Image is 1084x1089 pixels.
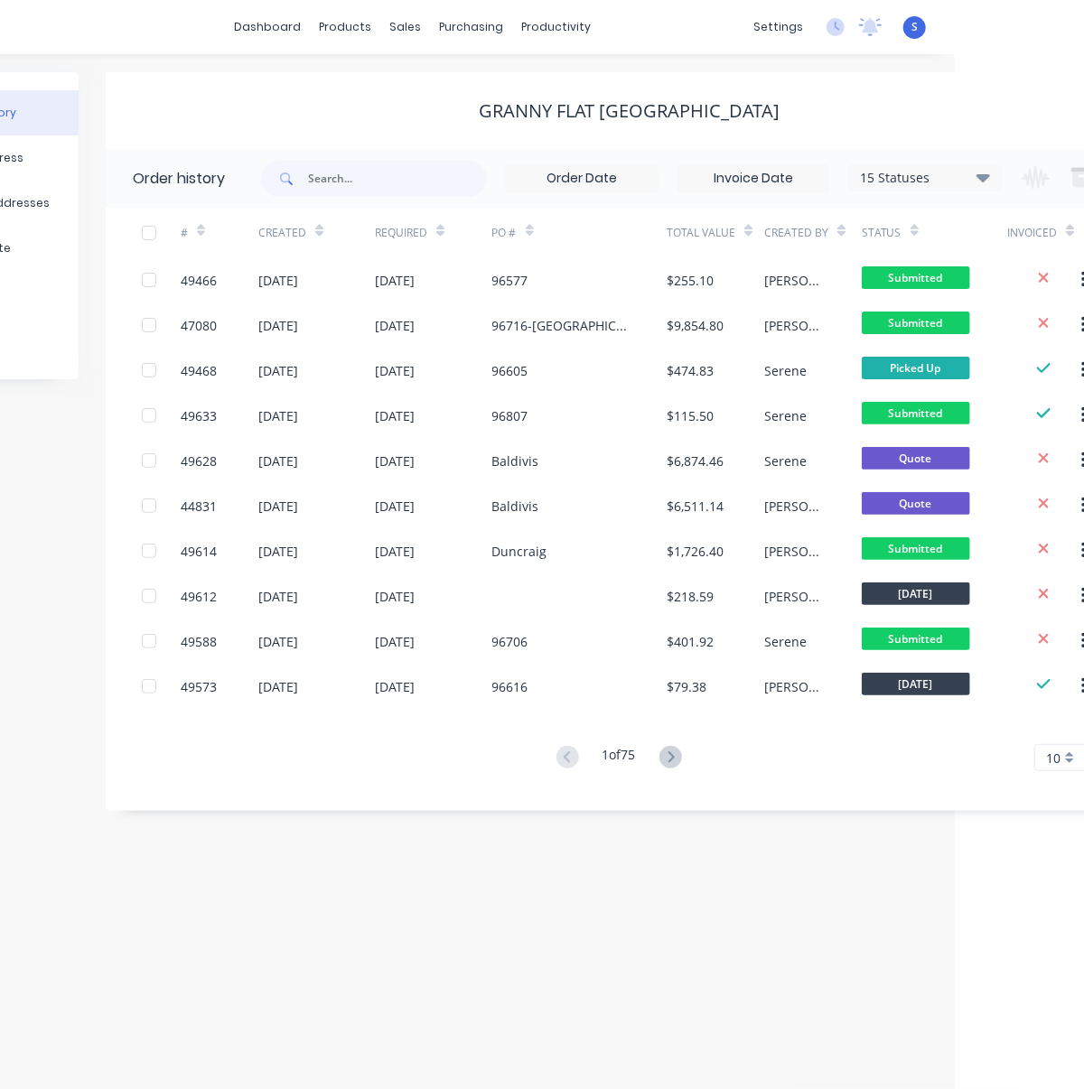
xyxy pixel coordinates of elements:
div: Invoiced [1007,225,1057,241]
div: Created By [764,225,828,241]
div: $6,874.46 [667,451,724,470]
div: Serene [764,451,807,470]
div: Required [375,208,491,257]
div: [DATE] [258,406,298,425]
div: 96577 [492,271,528,290]
span: Picked Up [862,357,970,379]
div: Order history [133,168,225,190]
div: # [181,208,258,257]
div: 96605 [492,361,528,380]
div: Total Value [667,225,735,241]
div: Status [862,225,902,241]
input: Search... [308,161,487,197]
span: Submitted [862,537,970,560]
span: Submitted [862,266,970,289]
div: Created [258,208,375,257]
div: [PERSON_NAME] [764,316,826,335]
div: Total Value [667,208,764,257]
div: $79.38 [667,677,706,696]
div: 96807 [492,406,528,425]
input: Order Date [506,165,658,192]
div: Created By [764,208,862,257]
div: [DATE] [375,677,415,696]
div: Serene [764,632,807,651]
div: $474.83 [667,361,714,380]
div: Baldivis [492,497,539,516]
div: 1 of 75 [603,745,636,771]
div: 49573 [181,677,217,696]
div: [DATE] [258,677,298,696]
div: settings [744,14,812,41]
div: Baldivis [492,451,539,470]
div: [PERSON_NAME] [764,271,826,290]
div: PO # [492,225,517,241]
div: [PERSON_NAME] [764,677,826,696]
div: Serene [764,406,807,425]
div: [DATE] [375,316,415,335]
span: [DATE] [862,582,970,605]
div: Status [862,208,1008,257]
span: [DATE] [862,673,970,695]
div: [DATE] [258,451,298,470]
div: [DATE] [258,316,298,335]
div: purchasing [431,14,513,41]
div: products [311,14,381,41]
div: $218.59 [667,587,714,606]
input: Invoice Date [677,165,829,192]
div: Granny Flat [GEOGRAPHIC_DATA] [480,100,780,122]
div: Serene [764,361,807,380]
div: PO # [492,208,668,257]
div: 15 Statuses [849,168,1001,188]
div: 96706 [492,632,528,651]
div: [DATE] [375,542,415,561]
div: $6,511.14 [667,497,724,516]
div: Duncraig [492,542,547,561]
span: Quote [862,492,970,515]
div: 49468 [181,361,217,380]
div: [DATE] [375,497,415,516]
div: [PERSON_NAME] [764,587,826,606]
div: [DATE] [258,497,298,516]
div: Required [375,225,427,241]
span: Submitted [862,628,970,650]
span: Submitted [862,402,970,424]
div: [DATE] [375,451,415,470]
div: [DATE] [375,406,415,425]
div: $255.10 [667,271,714,290]
div: [DATE] [258,542,298,561]
div: [DATE] [258,271,298,290]
div: # [181,225,188,241]
div: [DATE] [258,587,298,606]
div: 49633 [181,406,217,425]
div: [DATE] [258,632,298,651]
div: 49466 [181,271,217,290]
div: 47080 [181,316,217,335]
a: dashboard [226,14,311,41]
div: $1,726.40 [667,542,724,561]
div: 49628 [181,451,217,470]
div: Created [258,225,306,241]
div: [DATE] [375,632,415,651]
div: $115.50 [667,406,714,425]
div: sales [381,14,431,41]
div: 96716-[GEOGRAPHIC_DATA] [492,316,631,335]
div: [DATE] [375,587,415,606]
div: [DATE] [375,361,415,380]
div: productivity [513,14,601,41]
div: $401.92 [667,632,714,651]
div: 44831 [181,497,217,516]
div: 49588 [181,632,217,651]
div: [PERSON_NAME] [764,542,826,561]
div: 49612 [181,587,217,606]
div: [DATE] [258,361,298,380]
span: S [911,19,918,35]
span: 10 [1046,749,1061,768]
span: Submitted [862,312,970,334]
div: 96616 [492,677,528,696]
div: [PERSON_NAME] [764,497,826,516]
div: 49614 [181,542,217,561]
div: [DATE] [375,271,415,290]
span: Quote [862,447,970,470]
div: $9,854.80 [667,316,724,335]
